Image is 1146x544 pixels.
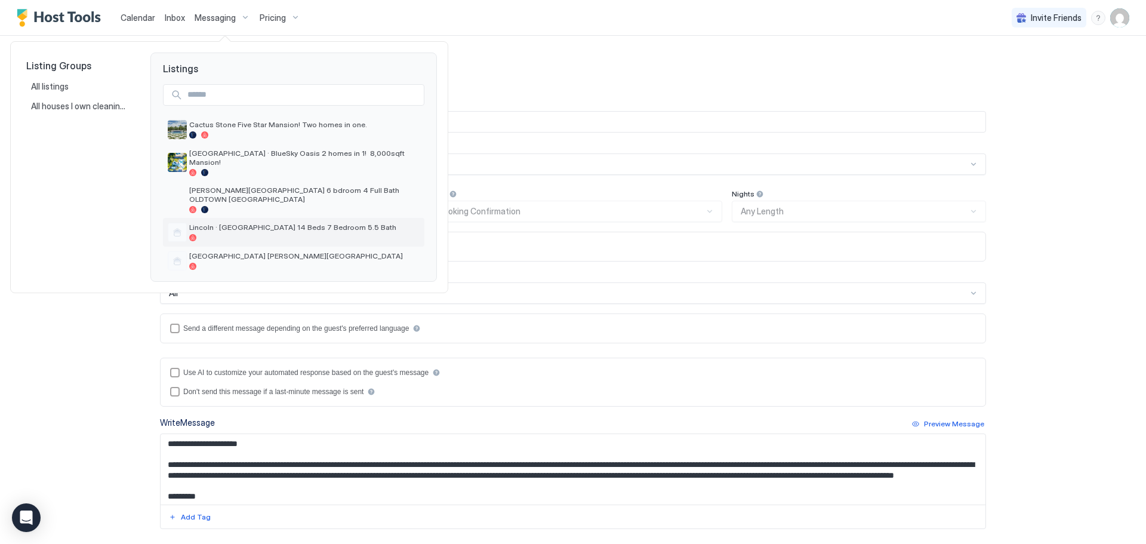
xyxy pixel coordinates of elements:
span: Lincoln · [GEOGRAPHIC_DATA] 14 Beds 7 Bedroom 5.5 Bath [189,223,420,232]
span: Listing Groups [26,60,131,72]
span: Cactus Stone Five Star Mansion! Two homes in one. [189,120,420,129]
input: Input Field [183,85,424,105]
span: Listings [151,53,436,75]
div: Open Intercom Messenger [12,503,41,532]
div: listing image [168,153,187,172]
div: listing image [168,120,187,139]
span: Sol Villa-[GEOGRAPHIC_DATA] [GEOGRAPHIC_DATA]! 7 Bedrooms 4 full bath [189,280,420,298]
span: [GEOGRAPHIC_DATA] [PERSON_NAME][GEOGRAPHIC_DATA] [189,251,420,260]
span: All houses I own cleaning schedule [31,101,127,112]
div: listing image [168,190,187,209]
span: All listings [31,81,70,92]
span: [PERSON_NAME][GEOGRAPHIC_DATA] 6 bdroom 4 Full Bath OLDTOWN [GEOGRAPHIC_DATA] [189,186,420,204]
span: [GEOGRAPHIC_DATA] · BlueSky Oasis 2 homes in 1! 8,000sqft Mansion! [189,149,420,167]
